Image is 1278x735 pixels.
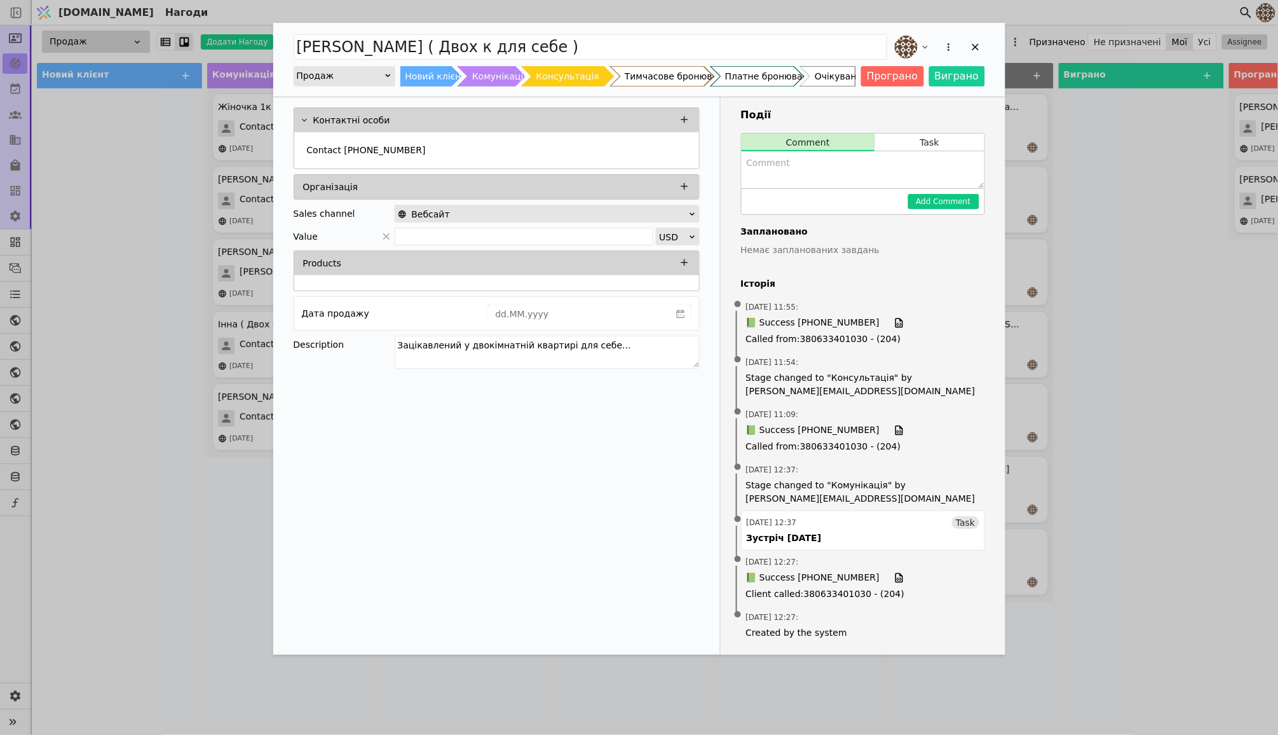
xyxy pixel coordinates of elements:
[676,310,685,319] svg: calender simple
[746,301,799,313] span: [DATE] 11:55 :
[741,277,985,291] h4: Історія
[536,66,599,86] div: Консультація
[741,107,985,123] h3: Події
[929,66,985,86] button: Виграно
[746,440,980,453] span: Called from : 380633401030 - (204)
[731,544,744,576] span: •
[875,134,984,151] button: Task
[307,144,426,157] p: Contact [PHONE_NUMBER]
[489,305,670,323] input: dd.MM.yyyy
[746,316,880,330] span: 📗 Success [PHONE_NUMBER]
[731,599,744,631] span: •
[412,205,450,223] span: Вебсайт
[746,423,880,437] span: 📗 Success [PHONE_NUMBER]
[747,517,797,528] div: [DATE] 12:37
[746,479,980,505] span: Stage changed to "Комунікація" by [PERSON_NAME][EMAIL_ADDRESS][DOMAIN_NAME]
[908,194,979,209] button: Add Comment
[746,626,980,640] span: Created by the system
[405,66,466,86] div: Новий клієнт
[815,66,867,86] div: Очікування
[741,244,985,257] p: Немає запланованих завдань
[746,464,799,476] span: [DATE] 12:37 :
[398,210,407,219] img: online-store.svg
[472,66,529,86] div: Комунікація
[313,114,390,127] p: Контактні особи
[731,396,744,429] span: •
[731,344,744,376] span: •
[746,409,799,420] span: [DATE] 11:09 :
[297,67,384,85] div: Продаж
[746,612,799,623] span: [DATE] 12:27 :
[741,225,985,238] h4: Заплановано
[395,336,700,369] textarea: Зацікавлений у двокімнатній квартирі для себе...
[747,532,822,545] div: Зустріч [DATE]
[294,205,355,223] div: Sales channel
[731,289,744,321] span: •
[731,504,744,536] span: •
[746,333,980,346] span: Called from : 380633401030 - (204)
[746,571,880,585] span: 📗 Success [PHONE_NUMBER]
[273,23,1005,655] div: Add Opportunity
[956,516,975,529] span: Task
[625,66,735,86] div: Тимчасове бронювання
[861,66,924,86] button: Програно
[725,66,820,86] div: Платне бронювання
[746,556,799,568] span: [DATE] 12:27 :
[302,305,369,322] div: Дата продажу
[294,228,318,245] span: Value
[895,36,918,58] img: an
[746,357,799,368] span: [DATE] 11:54 :
[303,181,358,194] p: Організація
[294,336,395,354] div: Description
[746,587,980,601] span: Client called : 380633401030 - (204)
[303,257,341,270] p: Products
[731,451,744,484] span: •
[659,228,688,246] div: USD
[742,134,875,151] button: Comment
[746,371,980,398] span: Stage changed to "Консультація" by [PERSON_NAME][EMAIL_ADDRESS][DOMAIN_NAME]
